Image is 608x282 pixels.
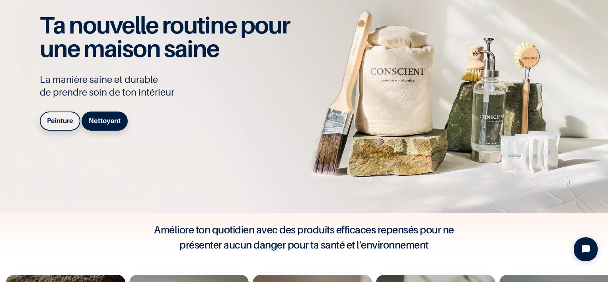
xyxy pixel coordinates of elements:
p: La manière saine et durable de prendre soin de ton intérieur [40,73,298,99]
a: Nettoyant [82,112,128,131]
h4: Améliore ton quotidien avec des produits efficaces repensés pour ne présenter aucun danger pour t... [145,222,463,253]
span: Ta nouvelle routine pour une maison saine [40,11,290,63]
b: Nettoyant [89,117,121,125]
a: Peinture [40,112,80,131]
b: Peinture [47,117,73,125]
iframe: Tidio Chat [567,231,604,268]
